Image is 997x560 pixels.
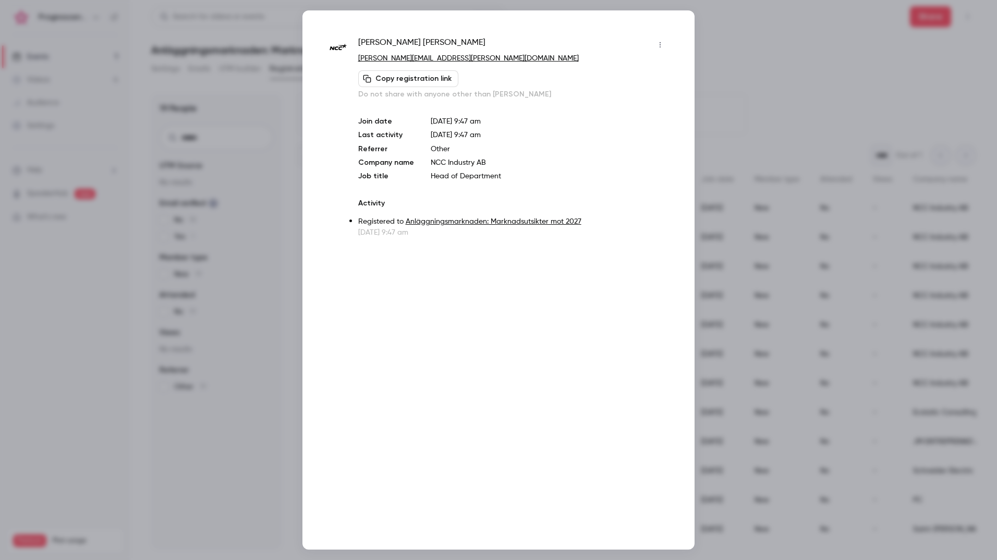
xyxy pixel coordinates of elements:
[358,171,414,181] p: Job title
[358,216,668,227] p: Registered to
[358,55,579,62] a: [PERSON_NAME][EMAIL_ADDRESS][PERSON_NAME][DOMAIN_NAME]
[406,218,581,225] a: Anläggningsmarknaden: Marknadsutsikter mot 2027
[358,144,414,154] p: Referrer
[329,38,348,57] img: ncc.se
[431,171,668,181] p: Head of Department
[358,198,668,209] p: Activity
[431,157,668,168] p: NCC Industry AB
[358,36,485,53] span: [PERSON_NAME] [PERSON_NAME]
[358,70,458,87] button: Copy registration link
[358,227,668,238] p: [DATE] 9:47 am
[431,116,668,127] p: [DATE] 9:47 am
[358,157,414,168] p: Company name
[358,130,414,141] p: Last activity
[431,144,668,154] p: Other
[358,89,668,100] p: Do not share with anyone other than [PERSON_NAME]
[358,116,414,127] p: Join date
[431,131,481,139] span: [DATE] 9:47 am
